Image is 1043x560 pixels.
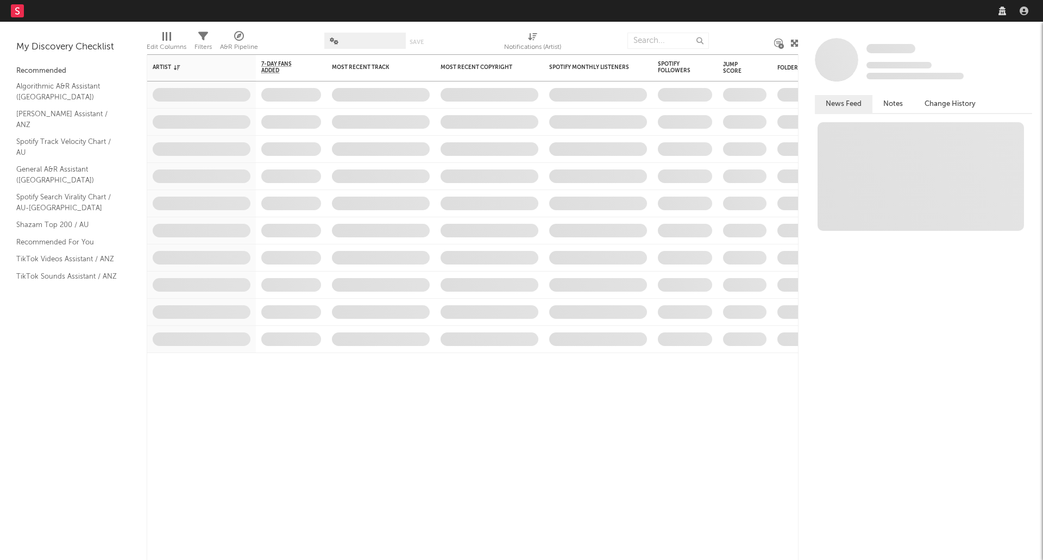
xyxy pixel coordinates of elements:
div: Most Recent Track [332,64,413,71]
div: Spotify Followers [658,61,696,74]
span: Tracking Since: [DATE] [866,62,932,68]
span: Some Artist [866,44,915,53]
a: Spotify Search Virality Chart / AU-[GEOGRAPHIC_DATA] [16,191,120,213]
a: Some Artist [866,43,915,54]
a: Shazam Top 200 / AU [16,219,120,231]
div: Artist [153,64,234,71]
div: Edit Columns [147,27,186,59]
div: Edit Columns [147,41,186,54]
div: Jump Score [723,61,750,74]
div: Notifications (Artist) [504,27,561,59]
a: Algorithmic A&R Assistant ([GEOGRAPHIC_DATA]) [16,80,120,103]
button: Notes [872,95,914,113]
a: TikTok Sounds Assistant / ANZ [16,270,120,282]
a: Recommended For You [16,236,120,248]
a: General A&R Assistant ([GEOGRAPHIC_DATA]) [16,163,120,186]
span: 0 fans last week [866,73,964,79]
div: Spotify Monthly Listeners [549,64,631,71]
div: Filters [194,27,212,59]
div: Most Recent Copyright [441,64,522,71]
button: Save [410,39,424,45]
div: A&R Pipeline [220,41,258,54]
button: Change History [914,95,987,113]
button: News Feed [815,95,872,113]
span: 7-Day Fans Added [261,61,305,74]
input: Search... [627,33,709,49]
div: Notifications (Artist) [504,41,561,54]
div: Recommended [16,65,130,78]
div: A&R Pipeline [220,27,258,59]
div: Filters [194,41,212,54]
a: TikTok Videos Assistant / ANZ [16,253,120,265]
a: [PERSON_NAME] Assistant / ANZ [16,108,120,130]
div: My Discovery Checklist [16,41,130,54]
a: Spotify Track Velocity Chart / AU [16,136,120,158]
div: Folders [777,65,859,71]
